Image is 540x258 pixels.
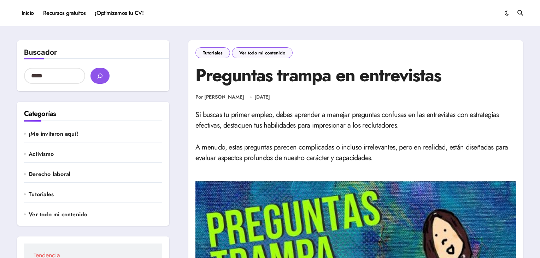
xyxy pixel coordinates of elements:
[195,94,244,101] a: Por [PERSON_NAME]
[90,4,148,23] a: ¡Optimizamos tu CV!
[24,109,162,119] h2: Categorías
[39,4,90,23] a: Recursos gratuitos
[29,170,162,178] a: Derecho laboral
[29,150,162,158] a: Activismo
[29,130,162,138] a: ¡Me invitaron aquí!
[29,190,162,198] a: Tutoriales
[254,94,270,101] a: [DATE]
[24,48,57,57] label: Buscador
[90,68,110,84] button: buscar
[195,142,516,163] p: A menudo, estas preguntas parecen complicadas o incluso irrelevantes, pero en realidad, están dis...
[195,64,516,87] h1: Preguntas trampa en entrevistas
[17,4,39,23] a: Inicio
[232,47,293,58] a: Ver todo mi contenido
[195,110,516,131] p: Si buscas tu primer empleo, debes aprender a manejar preguntas confusas en las entrevistas con es...
[195,47,230,58] a: Tutoriales
[29,211,162,218] a: Ver todo mi contenido
[254,93,270,100] time: [DATE]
